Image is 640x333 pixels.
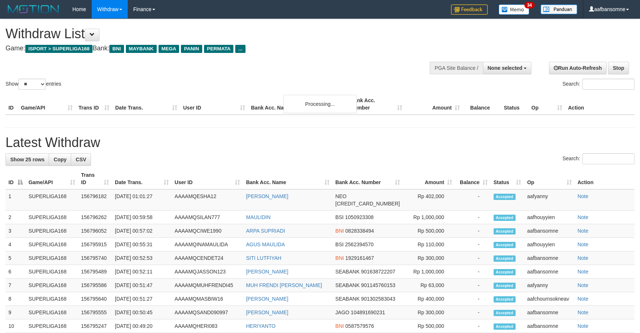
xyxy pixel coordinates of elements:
a: [PERSON_NAME] [246,309,288,315]
td: SUPERLIGA168 [26,265,78,279]
td: - [455,251,490,265]
span: BNI [335,323,344,329]
td: - [455,292,490,306]
th: Date Trans. [112,94,180,115]
span: Accepted [494,228,516,234]
span: SEABANK [335,269,360,275]
span: Copy 901302583043 to clipboard [361,296,395,302]
th: Status: activate to sort column ascending [491,168,524,189]
th: Bank Acc. Number: activate to sort column ascending [332,168,403,189]
a: Run Auto-Refresh [549,62,607,74]
td: AAAAMQMASBIW16 [172,292,243,306]
td: [DATE] 00:55:31 [112,238,172,251]
td: 156795586 [78,279,112,292]
th: ID [6,94,18,115]
td: - [455,238,490,251]
div: Processing... [283,95,357,113]
td: 156795915 [78,238,112,251]
td: SUPERLIGA168 [26,238,78,251]
span: SEABANK [335,282,360,288]
td: 156795555 [78,306,112,319]
span: Accepted [494,242,516,248]
td: 4 [6,238,26,251]
span: BNI [335,228,344,234]
th: Action [565,94,634,115]
span: Accepted [494,283,516,289]
td: 156796052 [78,224,112,238]
td: - [455,211,490,224]
span: Copy 0828338494 to clipboard [345,228,374,234]
td: 1 [6,189,26,211]
span: Copy 1050923308 to clipboard [345,214,374,220]
span: Copy 0587579576 to clipboard [345,323,374,329]
td: 156796182 [78,189,112,211]
span: Copy 104891690231 to clipboard [351,309,385,315]
th: ID: activate to sort column descending [6,168,26,189]
td: 156795640 [78,292,112,306]
img: panduan.png [541,4,577,14]
span: Copy 2562394570 to clipboard [345,241,374,247]
span: Copy 1929161467 to clipboard [345,255,374,261]
th: Game/API: activate to sort column ascending [26,168,78,189]
h1: Latest Withdraw [6,135,634,150]
span: ... [235,45,245,53]
a: Note [578,269,589,275]
td: AAAAMQCIWE1990 [172,224,243,238]
td: 156796262 [78,211,112,224]
td: aafbansomne [524,251,574,265]
th: Trans ID [76,94,112,115]
span: BSI [335,241,344,247]
td: [DATE] 00:52:11 [112,265,172,279]
td: 156795489 [78,265,112,279]
span: PERMATA [204,45,234,53]
td: SUPERLIGA168 [26,189,78,211]
th: Balance [463,94,501,115]
td: Rp 300,000 [403,306,455,319]
td: AAAAMQSILAN777 [172,211,243,224]
td: SUPERLIGA168 [26,292,78,306]
span: MAYBANK [126,45,157,53]
td: - [455,224,490,238]
td: aafyanny [524,279,574,292]
td: Rp 500,000 [403,319,455,333]
td: SUPERLIGA168 [26,306,78,319]
th: Op: activate to sort column ascending [524,168,574,189]
a: Note [578,228,589,234]
label: Search: [563,153,634,164]
a: AGUS MAULIDA [246,241,285,247]
td: AAAAMQSAND090997 [172,306,243,319]
td: Rp 500,000 [403,224,455,238]
td: AAAAMQJASSON123 [172,265,243,279]
h4: Game: Bank: [6,45,419,52]
th: User ID [180,94,248,115]
td: - [455,279,490,292]
a: HERIYANTO [246,323,275,329]
span: Copy 901145760153 to clipboard [361,282,395,288]
a: Note [578,193,589,199]
span: Accepted [494,323,516,330]
th: Bank Acc. Name [248,94,348,115]
td: Rp 110,000 [403,238,455,251]
td: [DATE] 00:49:20 [112,319,172,333]
td: SUPERLIGA168 [26,211,78,224]
a: Note [578,296,589,302]
span: Accepted [494,296,516,302]
a: MUH FRENDI [PERSON_NAME] [246,282,322,288]
img: Button%20Memo.svg [499,4,530,15]
td: Rp 400,000 [403,292,455,306]
td: 10 [6,319,26,333]
td: 5 [6,251,26,265]
span: JAGO [335,309,349,315]
span: BNI [335,255,344,261]
a: Note [578,309,589,315]
td: AAAAMQCENDET24 [172,251,243,265]
td: AAAAMQESHA12 [172,189,243,211]
th: Action [575,168,634,189]
td: [DATE] 01:01:27 [112,189,172,211]
td: AAAAMQHERI083 [172,319,243,333]
td: SUPERLIGA168 [26,224,78,238]
td: 3 [6,224,26,238]
td: 156795740 [78,251,112,265]
span: Accepted [494,310,516,316]
a: Note [578,255,589,261]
